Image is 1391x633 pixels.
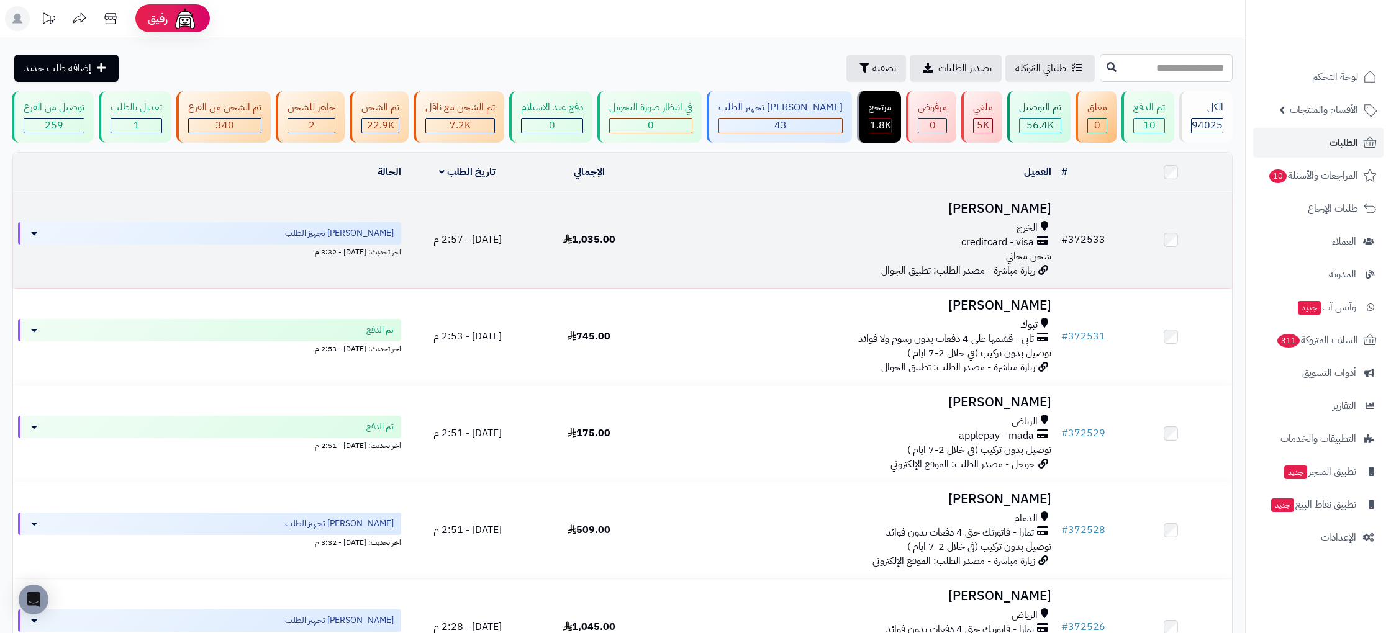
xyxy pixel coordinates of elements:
span: 259 [45,118,63,133]
span: الرياض [1012,608,1038,622]
span: السلات المتروكة [1276,331,1358,349]
span: 10 [1269,169,1287,184]
span: الإعدادات [1321,529,1356,546]
a: المدونة [1253,259,1384,289]
span: 1.8K [870,118,891,133]
span: 509.00 [568,523,610,537]
span: 0 [930,118,936,133]
div: الكل [1191,101,1223,115]
a: مرتجع 1.8K [854,91,904,143]
a: تم التوصيل 56.4K [1005,91,1073,143]
span: 10 [1143,118,1156,133]
img: ai-face.png [173,6,197,31]
div: اخر تحديث: [DATE] - 2:51 م [18,438,401,451]
div: تم التوصيل [1019,101,1061,115]
a: طلباتي المُوكلة [1005,55,1095,82]
a: تم الشحن 22.9K [347,91,411,143]
img: logo-2.png [1307,29,1379,55]
h3: [PERSON_NAME] [655,299,1051,313]
span: [DATE] - 2:53 م [433,329,502,344]
div: [PERSON_NAME] تجهيز الطلب [718,101,843,115]
a: توصيل من الفرع 259 [9,91,96,143]
div: في انتظار صورة التحويل [609,101,692,115]
a: الإجمالي [574,164,605,179]
div: مرتجع [869,101,892,115]
span: توصيل بدون تركيب (في خلال 2-7 ايام ) [907,346,1051,361]
span: 22.9K [367,118,394,133]
div: 0 [610,119,692,133]
span: # [1061,523,1068,537]
span: [PERSON_NAME] تجهيز الطلب [285,614,394,627]
div: اخر تحديث: [DATE] - 3:32 م [18,535,401,548]
div: تم الشحن من الفرع [188,101,261,115]
div: مرفوض [918,101,947,115]
div: 43 [719,119,842,133]
a: الكل94025 [1177,91,1235,143]
a: تطبيق المتجرجديد [1253,457,1384,487]
a: المراجعات والأسئلة10 [1253,161,1384,191]
div: 1804 [869,119,891,133]
span: المدونة [1329,266,1356,283]
span: الطلبات [1330,134,1358,151]
span: 175.00 [568,426,610,441]
a: #372533 [1061,232,1105,247]
span: طلباتي المُوكلة [1015,61,1066,76]
span: تصدير الطلبات [938,61,992,76]
div: 0 [522,119,582,133]
div: دفع عند الاستلام [521,101,583,115]
span: 311 [1277,334,1300,348]
span: التقارير [1333,397,1356,415]
a: طلبات الإرجاع [1253,194,1384,223]
span: 1,035.00 [563,232,615,247]
a: تم الشحن مع ناقل 7.2K [411,91,507,143]
span: 745.00 [568,329,610,344]
a: إضافة طلب جديد [14,55,119,82]
span: الخرج [1017,221,1038,235]
a: التطبيقات والخدمات [1253,424,1384,454]
div: 1 [111,119,161,133]
span: 7.2K [450,118,471,133]
a: الإعدادات [1253,523,1384,552]
div: ملغي [973,101,993,115]
span: الدمام [1014,511,1038,526]
div: 2 [288,119,335,133]
span: 5K [977,118,989,133]
span: 0 [648,118,654,133]
a: لوحة التحكم [1253,62,1384,92]
span: الأقسام والمنتجات [1290,101,1358,119]
span: جديد [1298,301,1321,315]
span: جديد [1284,465,1307,479]
div: تم الدفع [1133,101,1165,115]
span: 2 [309,118,315,133]
h3: [PERSON_NAME] [655,202,1051,216]
span: جوجل - مصدر الطلب: الموقع الإلكتروني [890,457,1035,472]
div: جاهز للشحن [288,101,335,115]
h3: [PERSON_NAME] [655,589,1051,603]
div: 22874 [362,119,399,133]
a: الحالة [378,164,401,179]
span: # [1061,232,1068,247]
a: دفع عند الاستلام 0 [507,91,595,143]
span: الرياض [1012,415,1038,429]
a: السلات المتروكة311 [1253,325,1384,355]
span: 340 [215,118,234,133]
span: أدوات التسويق [1302,364,1356,382]
span: 0 [549,118,555,133]
h3: [PERSON_NAME] [655,395,1051,410]
a: وآتس آبجديد [1253,292,1384,322]
a: تم الدفع 10 [1119,91,1177,143]
a: تحديثات المنصة [33,6,64,34]
a: الطلبات [1253,128,1384,158]
a: تاريخ الطلب [439,164,496,179]
span: تمارا - فاتورتك حتى 4 دفعات بدون فوائد [886,526,1034,540]
span: applepay - mada [959,429,1034,443]
span: تصفية [872,61,896,76]
a: تصدير الطلبات [910,55,1002,82]
div: 4954 [974,119,992,133]
span: [DATE] - 2:57 م [433,232,502,247]
span: تطبيق نقاط البيع [1270,496,1356,513]
a: العملاء [1253,227,1384,256]
span: تم الدفع [366,324,394,336]
div: اخر تحديث: [DATE] - 2:53 م [18,341,401,354]
a: تم الشحن من الفرع 340 [174,91,273,143]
